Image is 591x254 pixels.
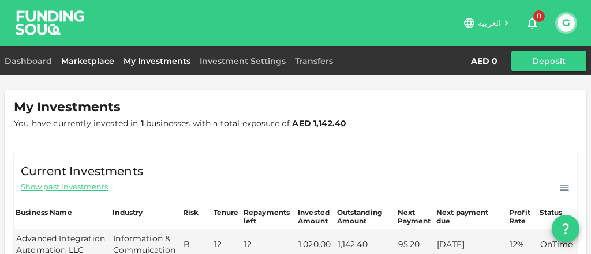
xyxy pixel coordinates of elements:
div: Industry [113,208,143,217]
div: Next payment due [436,208,494,225]
strong: AED 1,142.40 [292,118,346,128]
div: Repayments left [244,208,294,225]
strong: 1 [141,118,144,128]
div: Profit Rate [509,208,536,225]
div: Business Name [16,208,72,217]
span: My Investments [14,99,121,115]
span: You have currently invested in businesses with a total exposure of [14,118,346,128]
span: 0 [533,10,545,22]
div: Risk [183,208,201,217]
div: Outstanding Amount [337,208,394,225]
div: Next Payment [398,208,433,225]
div: Status [540,208,563,217]
button: G [558,14,575,32]
span: Show past investments [21,181,108,192]
span: العربية [478,18,501,28]
a: Dashboard [5,56,57,66]
a: Transfers [290,56,338,66]
button: question [552,215,579,242]
div: Invested Amount [298,208,334,225]
span: Current Investments [21,162,143,180]
div: AED 0 [471,56,498,66]
a: Investment Settings [195,56,290,66]
div: Tenure [214,208,239,217]
button: 0 [521,12,544,35]
button: Deposit [511,51,586,71]
a: My Investments [119,56,195,66]
a: Marketplace [57,56,119,66]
